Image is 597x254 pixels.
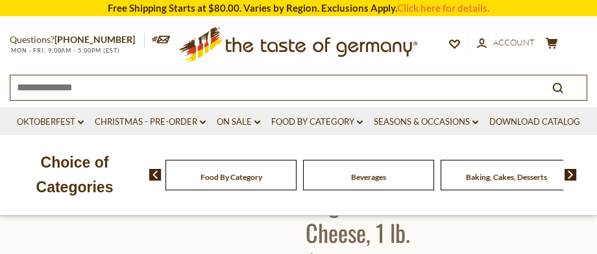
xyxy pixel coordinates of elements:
a: Baking, Cakes, Desserts [466,172,547,182]
h1: Stiglmeier "Suelze" German Head Cheese, 1 lb. [306,188,587,247]
span: MON - FRI, 9:00AM - 5:00PM (EST) [10,47,120,54]
a: Download Catalog [489,115,580,129]
a: Food By Category [201,172,262,182]
a: Beverages [351,172,386,182]
a: Oktoberfest [17,115,84,129]
img: next arrow [565,169,577,181]
a: Click here for details. [397,2,489,14]
a: Seasons & Occasions [374,115,478,129]
a: Food By Category [271,115,363,129]
img: previous arrow [149,169,162,181]
a: [PHONE_NUMBER] [55,34,135,45]
span: Account [493,37,535,47]
p: Questions? [10,32,145,48]
a: On Sale [217,115,260,129]
a: Christmas - PRE-ORDER [95,115,206,129]
a: Account [477,36,535,50]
